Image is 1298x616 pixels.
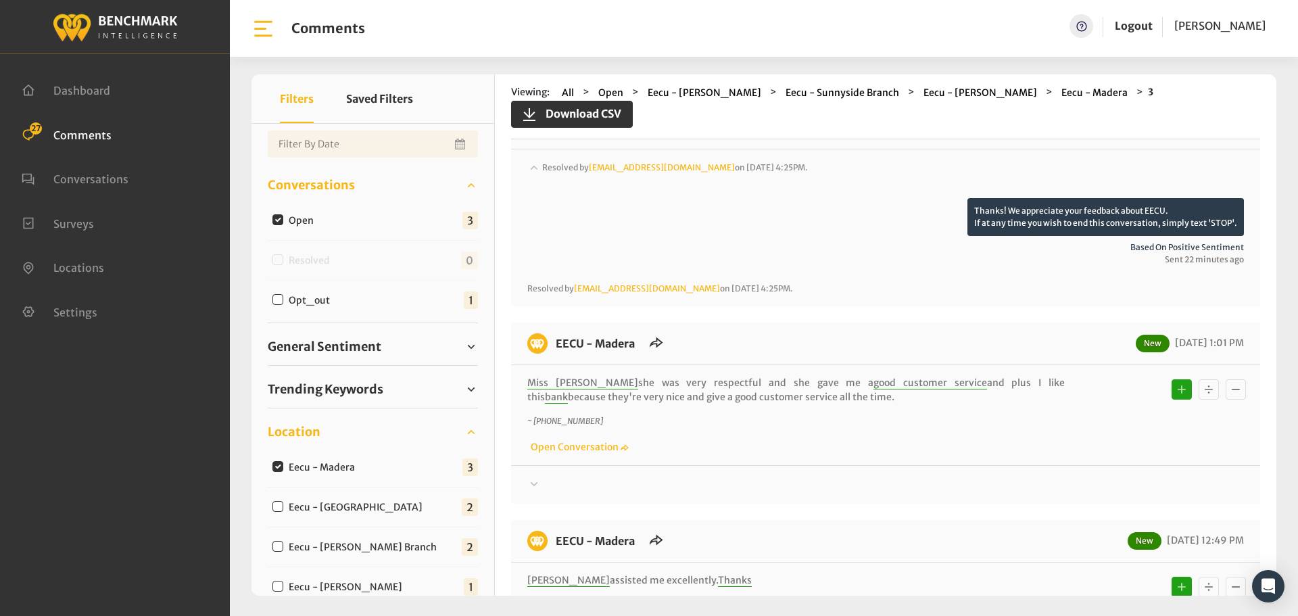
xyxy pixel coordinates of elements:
[268,337,478,357] a: General Sentiment
[527,531,548,551] img: benchmark
[272,581,283,592] input: Eecu - [PERSON_NAME]
[1136,335,1170,352] span: New
[268,337,381,356] span: General Sentiment
[511,85,550,101] span: Viewing:
[30,122,42,135] span: 27
[22,216,94,229] a: Surveys
[556,337,635,350] a: EECU - Madera
[527,160,1244,198] div: Resolved by[EMAIL_ADDRESS][DOMAIN_NAME]on [DATE] 4:25PM.
[284,540,448,554] label: Eecu - [PERSON_NAME] Branch
[1252,570,1284,602] div: Open Intercom Messenger
[53,305,97,318] span: Settings
[527,283,793,293] span: Resolved by on [DATE] 4:25PM.
[1148,86,1153,98] strong: 3
[556,534,635,548] a: EECU - Madera
[53,172,128,186] span: Conversations
[461,252,478,269] span: 0
[1115,19,1153,32] a: Logout
[284,580,413,594] label: Eecu - [PERSON_NAME]
[464,291,478,309] span: 1
[548,531,643,551] h6: EECU - Madera
[346,74,413,123] button: Saved Filters
[1172,337,1244,349] span: [DATE] 1:01 PM
[272,501,283,512] input: Eecu - [GEOGRAPHIC_DATA]
[1128,532,1161,550] span: New
[462,458,478,476] span: 3
[22,171,128,185] a: Conversations
[22,82,110,96] a: Dashboard
[782,85,903,101] button: Eecu - Sunnyside Branch
[272,541,283,552] input: Eecu - [PERSON_NAME] Branch
[527,574,610,587] span: [PERSON_NAME]
[53,128,112,141] span: Comments
[1168,573,1249,600] div: Basic example
[284,254,341,268] label: Resolved
[272,461,283,472] input: Eecu - Madera
[527,333,548,354] img: benchmark
[558,85,578,101] button: All
[574,283,720,293] a: [EMAIL_ADDRESS][DOMAIN_NAME]
[1174,19,1266,32] span: [PERSON_NAME]
[268,131,478,158] input: Date range input field
[251,17,275,41] img: bar
[537,105,621,122] span: Download CSV
[284,214,324,228] label: Open
[268,423,320,441] span: Location
[22,127,112,141] a: Comments 27
[511,101,633,128] button: Download CSV
[284,460,366,475] label: Eecu - Madera
[22,304,97,318] a: Settings
[718,574,752,587] span: Thanks
[527,241,1244,254] span: Based on positive sentiment
[527,377,638,389] span: Miss [PERSON_NAME]
[1168,376,1249,403] div: Basic example
[527,416,603,426] i: ~ [PHONE_NUMBER]
[268,422,478,442] a: Location
[545,391,568,404] span: bank
[284,500,433,515] label: Eecu - [GEOGRAPHIC_DATA]
[272,214,283,225] input: Open
[527,254,1244,266] span: Sent 22 minutes ago
[527,376,1065,404] p: she was very respectful and she gave me a and plus I like this because they're very nice and give...
[268,380,383,398] span: Trending Keywords
[53,261,104,275] span: Locations
[527,573,1065,588] p: assisted me excellently.
[272,294,283,305] input: Opt_out
[919,85,1041,101] button: Eecu - [PERSON_NAME]
[1057,85,1132,101] button: Eecu - Madera
[268,176,355,194] span: Conversations
[967,198,1244,236] p: Thanks! We appreciate your feedback about EECU. If at any time you wish to end this conversation,...
[1115,14,1153,38] a: Logout
[462,498,478,516] span: 2
[52,10,178,43] img: benchmark
[284,293,341,308] label: Opt_out
[527,441,629,453] a: Open Conversation
[462,212,478,229] span: 3
[464,578,478,596] span: 1
[589,162,735,172] a: [EMAIL_ADDRESS][DOMAIN_NAME]
[462,538,478,556] span: 2
[594,85,627,101] button: Open
[644,85,765,101] button: Eecu - [PERSON_NAME]
[53,84,110,97] span: Dashboard
[873,377,987,389] span: good customer service
[452,131,470,158] button: Open Calendar
[53,216,94,230] span: Surveys
[542,162,808,172] span: Resolved by on [DATE] 4:25PM.
[291,20,365,37] h1: Comments
[268,175,478,195] a: Conversations
[548,333,643,354] h6: EECU - Madera
[1163,534,1244,546] span: [DATE] 12:49 PM
[22,260,104,273] a: Locations
[268,379,478,400] a: Trending Keywords
[1174,14,1266,38] a: [PERSON_NAME]
[280,74,314,123] button: Filters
